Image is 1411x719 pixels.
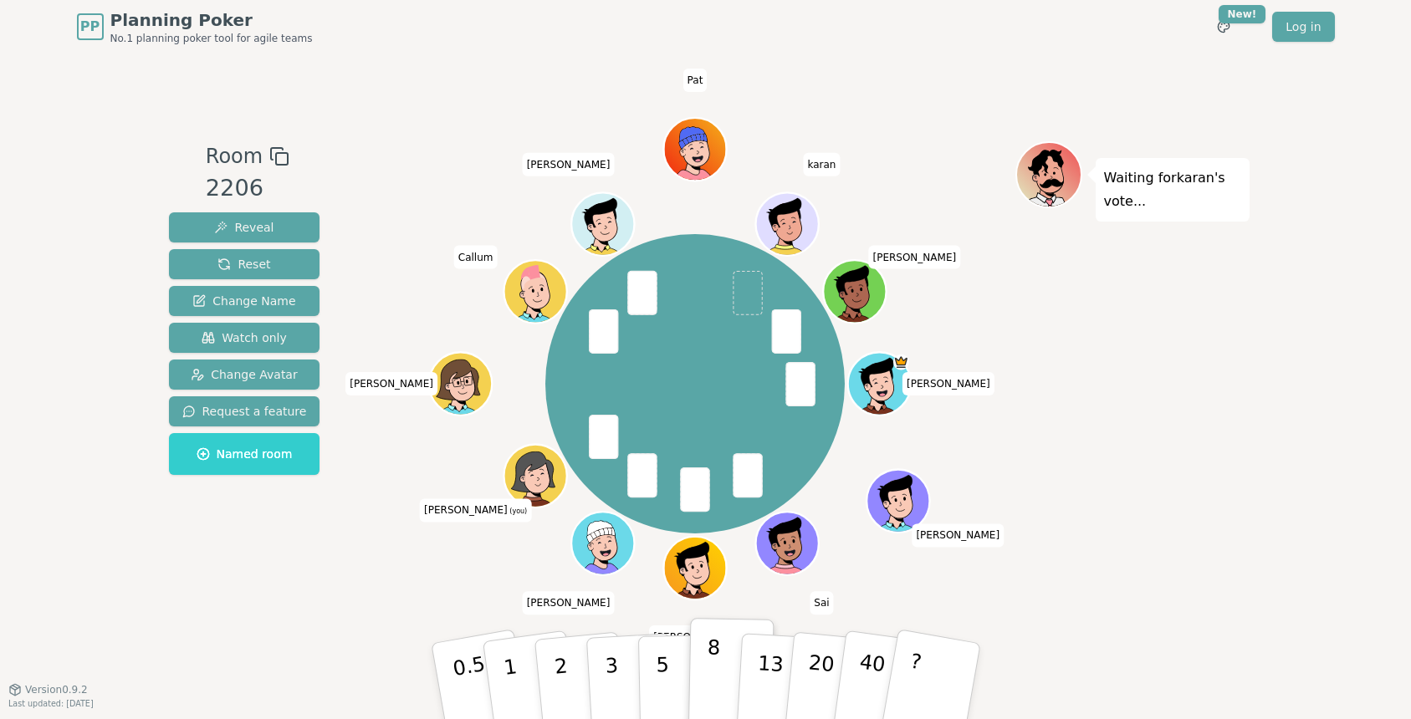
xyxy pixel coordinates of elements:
span: (you) [508,508,528,516]
button: New! [1209,12,1239,42]
div: New! [1219,5,1266,23]
span: Named room [197,446,293,462]
span: Change Name [192,293,295,309]
span: Reset [217,256,270,273]
span: Watch only [202,329,287,346]
span: Click to change your name [523,153,615,176]
span: Reveal [214,219,274,236]
span: Planning Poker [110,8,313,32]
span: Mohamed is the host [893,354,909,370]
button: Named room [169,433,320,475]
button: Click to change your avatar [506,446,565,506]
p: Waiting for karan 's vote... [1104,166,1241,213]
a: Log in [1272,12,1334,42]
span: Click to change your name [902,372,994,395]
span: Room [206,141,263,171]
span: Click to change your name [868,246,960,269]
span: Click to change your name [523,591,615,614]
button: Change Name [169,286,320,316]
span: Click to change your name [454,246,498,269]
button: Reset [169,249,320,279]
span: Last updated: [DATE] [8,699,94,708]
span: Click to change your name [683,69,708,92]
span: No.1 planning poker tool for agile teams [110,32,313,45]
span: Version 0.9.2 [25,683,88,696]
button: Version0.9.2 [8,683,88,696]
span: PP [80,17,100,37]
span: Click to change your name [345,372,437,395]
span: Click to change your name [810,591,833,614]
span: Click to change your name [912,524,1004,548]
button: Reveal [169,212,320,242]
button: Change Avatar [169,359,320,390]
span: Click to change your name [420,499,531,523]
span: Change Avatar [191,366,298,383]
button: Watch only [169,323,320,353]
span: Click to change your name [803,153,840,176]
span: Request a feature [182,403,307,420]
a: PPPlanning PokerNo.1 planning poker tool for agile teams [77,8,313,45]
button: Request a feature [169,396,320,426]
div: 2206 [206,171,289,206]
